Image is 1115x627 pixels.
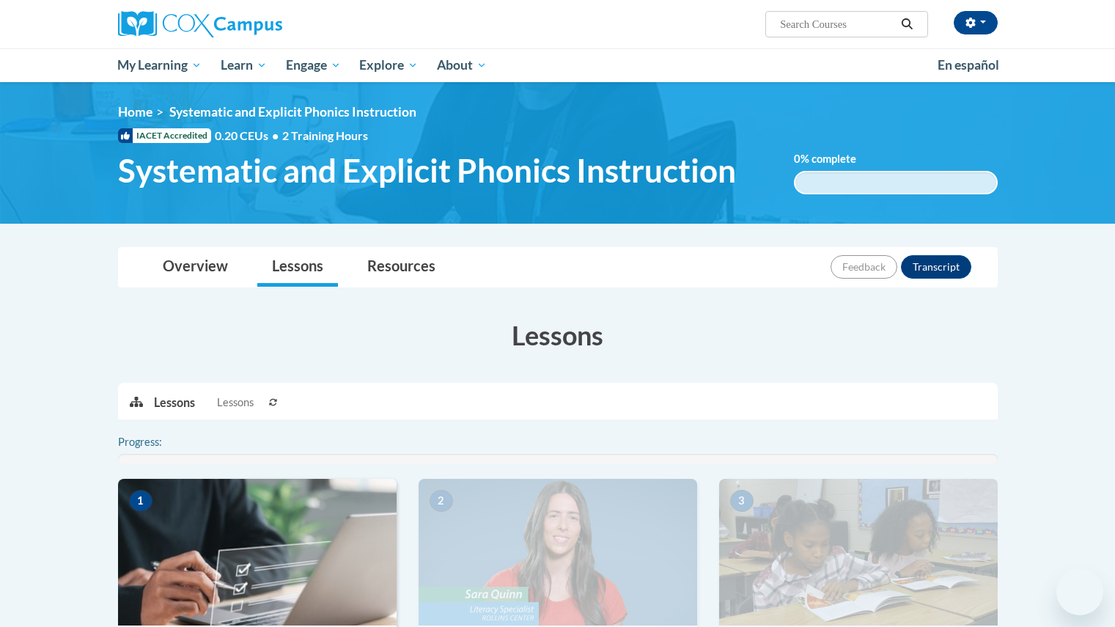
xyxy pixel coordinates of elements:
[272,128,279,142] span: •
[118,479,397,626] img: Course Image
[117,56,202,74] span: My Learning
[108,48,212,82] a: My Learning
[118,128,211,143] span: IACET Accredited
[118,317,998,353] h3: Lessons
[154,395,195,411] p: Lessons
[118,151,736,190] span: Systematic and Explicit Phonics Instruction
[779,15,896,33] input: Search Courses
[353,248,450,287] a: Resources
[928,50,1009,81] a: En español
[730,490,754,512] span: 3
[215,128,282,144] span: 0.20 CEUs
[217,395,254,411] span: Lessons
[938,57,999,73] span: En español
[896,15,918,33] button: Search
[427,48,496,82] a: About
[221,56,267,74] span: Learn
[148,248,243,287] a: Overview
[286,56,341,74] span: Engage
[118,11,282,37] img: Cox Campus
[350,48,427,82] a: Explore
[430,490,453,512] span: 2
[419,479,697,626] img: Course Image
[359,56,418,74] span: Explore
[118,11,397,37] a: Cox Campus
[794,153,801,165] span: 0
[794,151,878,167] label: % complete
[96,48,1020,82] div: Main menu
[954,11,998,34] button: Account Settings
[257,248,338,287] a: Lessons
[282,128,368,142] span: 2 Training Hours
[831,255,897,279] button: Feedback
[276,48,350,82] a: Engage
[118,434,202,450] label: Progress:
[118,104,152,120] a: Home
[719,479,998,626] img: Course Image
[129,490,152,512] span: 1
[1056,568,1103,615] iframe: Button to launch messaging window
[901,255,971,279] button: Transcript
[211,48,276,82] a: Learn
[437,56,487,74] span: About
[169,104,416,120] span: Systematic and Explicit Phonics Instruction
